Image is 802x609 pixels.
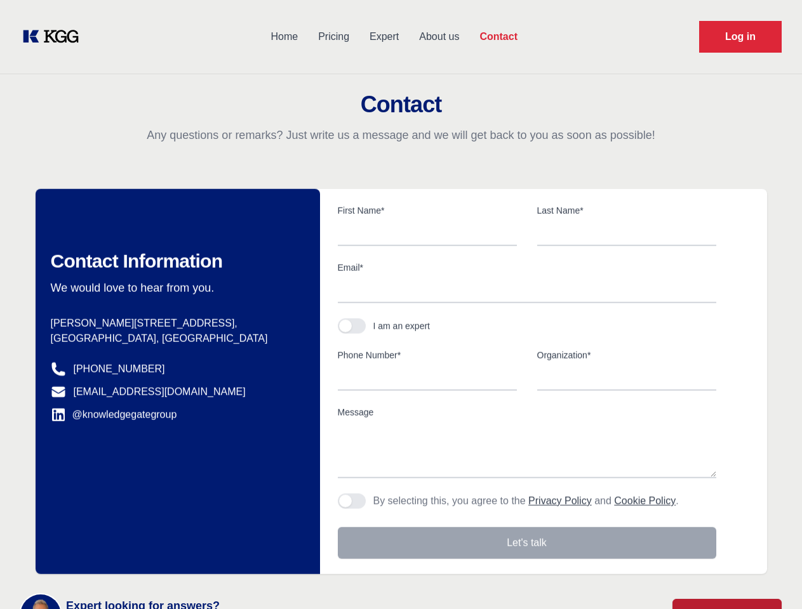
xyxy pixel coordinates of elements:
a: Cookie Policy [614,495,676,506]
a: @knowledgegategroup [51,407,177,422]
label: Message [338,406,716,419]
h2: Contact Information [51,250,300,273]
p: [PERSON_NAME][STREET_ADDRESS], [51,316,300,331]
label: Last Name* [537,204,716,217]
h2: Contact [15,92,787,117]
a: Home [260,20,308,53]
p: Any questions or remarks? Just write us a message and we will get back to you as soon as possible! [15,128,787,143]
a: Request Demo [699,21,782,53]
a: Expert [359,20,409,53]
label: Phone Number* [338,349,517,362]
p: By selecting this, you agree to the and . [373,494,679,509]
button: Let's talk [338,527,716,559]
a: Privacy Policy [528,495,592,506]
label: First Name* [338,204,517,217]
a: [EMAIL_ADDRESS][DOMAIN_NAME] [74,384,246,400]
iframe: Chat Widget [739,548,802,609]
label: Organization* [537,349,716,362]
label: Email* [338,261,716,274]
div: I am an expert [373,320,431,332]
a: About us [409,20,469,53]
a: Contact [469,20,528,53]
a: KOL Knowledge Platform: Talk to Key External Experts (KEE) [20,27,89,47]
p: [GEOGRAPHIC_DATA], [GEOGRAPHIC_DATA] [51,331,300,346]
p: We would love to hear from you. [51,280,300,296]
a: Pricing [308,20,359,53]
a: [PHONE_NUMBER] [74,362,165,377]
